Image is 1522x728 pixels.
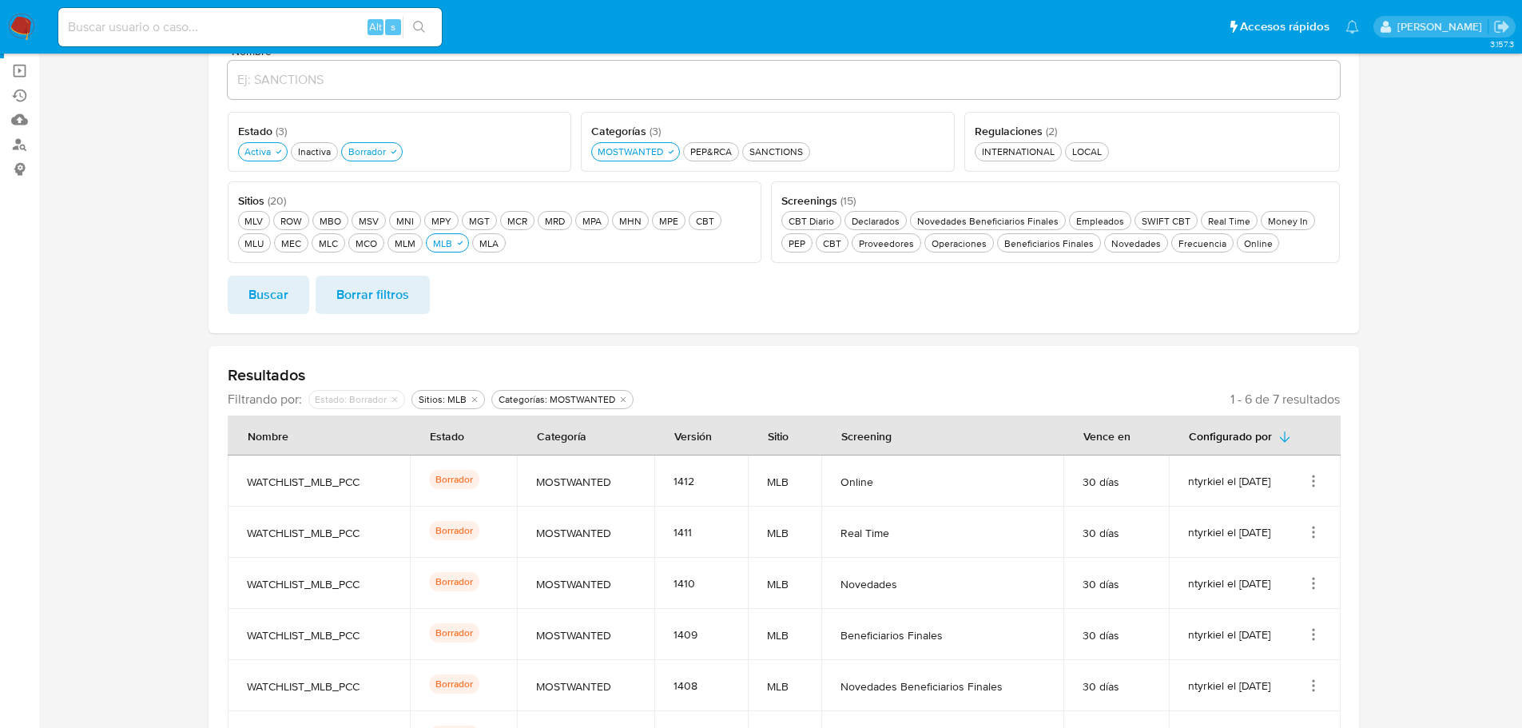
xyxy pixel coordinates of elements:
span: Accesos rápidos [1240,18,1329,35]
a: Salir [1493,18,1510,35]
span: Alt [369,19,382,34]
a: Notificaciones [1345,20,1359,34]
span: s [391,19,395,34]
p: nicolas.tyrkiel@mercadolibre.com [1397,19,1488,34]
span: 3.157.3 [1490,38,1514,50]
button: search-icon [403,16,435,38]
input: Buscar usuario o caso... [58,17,442,38]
